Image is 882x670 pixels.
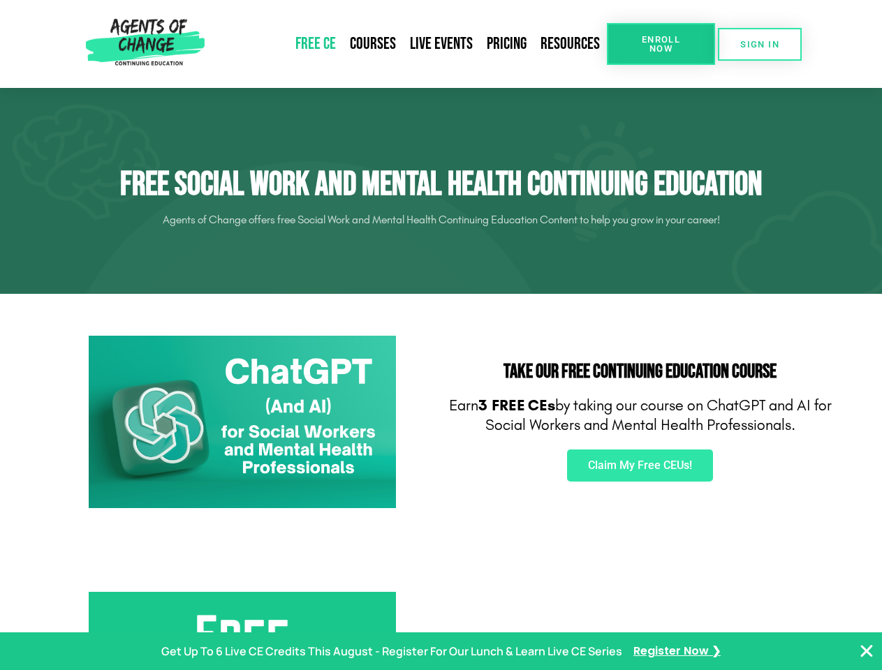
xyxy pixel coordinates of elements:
a: SIGN IN [718,28,802,61]
a: Claim My Free CEUs! [567,449,713,482]
h1: Free Social Work and Mental Health Continuing Education [50,165,832,205]
p: Earn by taking our course on ChatGPT and AI for Social Workers and Mental Health Professionals. [448,396,832,435]
a: Register Now ❯ [633,641,721,662]
h2: Take Our FREE Continuing Education Course [448,362,832,382]
p: Agents of Change offers free Social Work and Mental Health Continuing Education Content to help y... [50,209,832,231]
a: Free CE [288,28,343,60]
nav: Menu [210,28,607,60]
span: Enroll Now [629,35,693,53]
b: 3 FREE CEs [478,396,555,415]
a: Pricing [480,28,534,60]
a: Live Events [403,28,480,60]
a: Courses [343,28,403,60]
span: SIGN IN [740,40,779,49]
a: Resources [534,28,607,60]
p: Get Up To 6 Live CE Credits This August - Register For Our Lunch & Learn Live CE Series [161,641,622,662]
a: Enroll Now [607,23,715,65]
span: Claim My Free CEUs! [588,460,692,471]
button: Close Banner [858,643,875,660]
